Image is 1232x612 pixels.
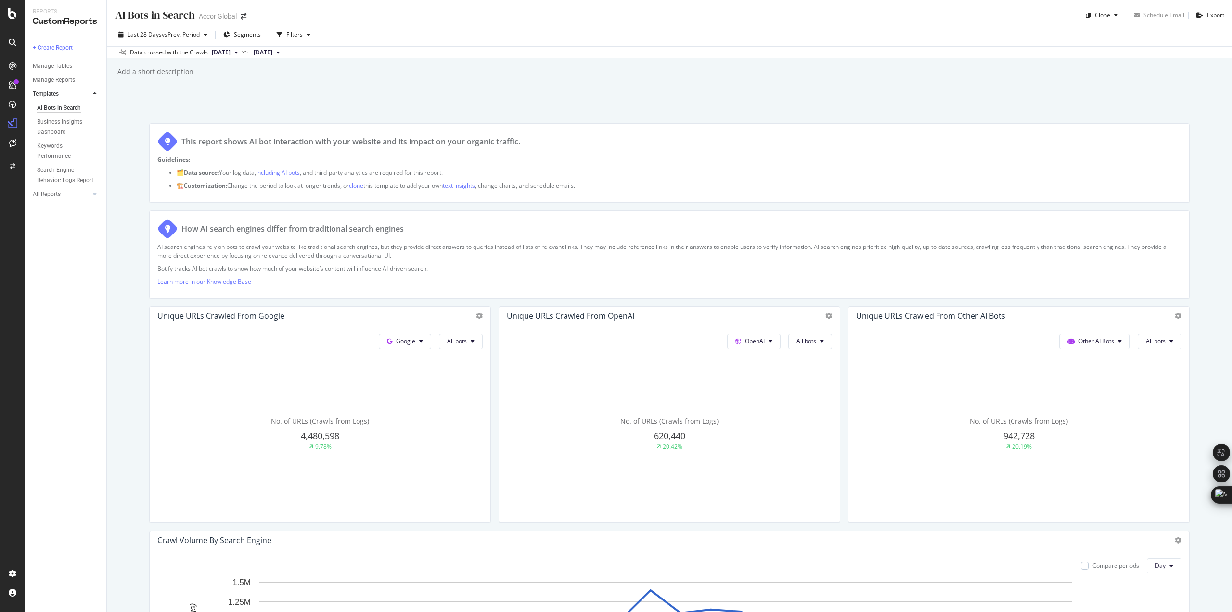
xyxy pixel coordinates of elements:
[1059,334,1130,349] button: Other AI Bots
[33,8,99,16] div: Reports
[184,182,227,190] strong: Customization:
[157,311,284,321] div: Unique URLs Crawled from Google
[181,223,404,234] div: How AI search engines differ from traditional search engines
[970,417,1068,426] span: No. of URLs (Crawls from Logs)
[33,189,61,199] div: All Reports
[199,12,237,21] div: Accor Global
[1143,11,1184,19] div: Schedule Email
[242,47,250,56] span: vs
[37,103,81,113] div: AI Bots in Search
[379,334,431,349] button: Google
[286,30,303,39] div: Filters
[115,8,195,23] div: AI Bots in Search
[33,89,59,99] div: Templates
[234,30,261,39] span: Segments
[157,243,1181,259] p: AI search engines rely on bots to crawl your website like traditional search engines, but they pr...
[128,30,162,39] span: Last 28 Days
[654,430,685,442] span: 620,440
[177,169,1181,177] p: 🗂️ Your log data, , and third-party analytics are required for this report.
[130,48,208,57] div: Data crossed with the Crawls
[149,306,491,523] div: Unique URLs Crawled from GoogleGoogleAll botsNo. of URLs (Crawls from Logs)4,480,5989.78%
[1138,334,1181,349] button: All bots
[273,27,314,42] button: Filters
[1082,8,1122,23] button: Clone
[33,89,90,99] a: Templates
[1092,561,1139,570] div: Compare periods
[856,311,1005,321] div: Unique URLs Crawled from Other AI Bots
[301,430,339,442] span: 4,480,598
[177,182,1181,190] p: 🏗️ Change the period to look at longer trends, or this template to add your own , change charts, ...
[149,123,1190,203] div: This report shows AI bot interaction with your website and its impact on your organic traffic.Gui...
[745,337,765,345] span: OpenAI
[1207,11,1224,19] div: Export
[271,417,369,426] span: No. of URLs (Crawls from Logs)
[208,47,242,58] button: [DATE]
[157,156,190,164] strong: Guidelines:
[37,117,100,137] a: Business Insights Dashboard
[254,48,272,57] span: 2025 Aug. 20th
[37,141,91,161] div: Keywords Performance
[33,61,72,71] div: Manage Tables
[1095,11,1110,19] div: Clone
[1155,561,1166,570] span: Day
[37,165,100,185] a: Search Engine Behavior: Logs Report
[1147,558,1181,573] button: Day
[37,117,92,137] div: Business Insights Dashboard
[162,30,200,39] span: vs Prev. Period
[219,27,265,42] button: Segments
[507,311,634,321] div: Unique URLs Crawled from OpenAI
[727,334,781,349] button: OpenAI
[1146,337,1166,345] span: All bots
[37,103,100,113] a: AI Bots in Search
[37,141,100,161] a: Keywords Performance
[33,75,100,85] a: Manage Reports
[250,47,284,58] button: [DATE]
[149,210,1190,299] div: How AI search engines differ from traditional search enginesAI search engines rely on bots to cra...
[663,443,682,451] div: 20.42%
[212,48,231,57] span: 2025 Sep. 17th
[1003,430,1035,442] span: 942,728
[232,578,251,587] text: 1.5M
[1199,579,1222,602] iframe: Intercom live chat
[33,43,100,53] a: + Create Report
[184,169,219,177] strong: Data source:
[499,306,840,523] div: Unique URLs Crawled from OpenAIOpenAIAll botsNo. of URLs (Crawls from Logs)620,44020.42%
[620,417,719,426] span: No. of URLs (Crawls from Logs)
[37,165,94,185] div: Search Engine Behavior: Logs Report
[439,334,483,349] button: All bots
[1012,443,1032,451] div: 20.19%
[1193,8,1224,23] button: Export
[33,43,73,53] div: + Create Report
[241,13,246,20] div: arrow-right-arrow-left
[33,189,90,199] a: All Reports
[796,337,816,345] span: All bots
[33,61,100,71] a: Manage Tables
[315,443,332,451] div: 9.78%
[848,306,1190,523] div: Unique URLs Crawled from Other AI BotsOther AI BotsAll botsNo. of URLs (Crawls from Logs)942,7282...
[443,182,475,190] a: text insights
[1078,337,1114,345] span: Other AI Bots
[228,598,251,607] text: 1.25M
[256,169,300,177] a: including AI bots
[157,264,1181,273] p: Botify tracks AI bot crawls to show how much of your website’s content will influence AI-driven s...
[33,75,75,85] div: Manage Reports
[1130,8,1184,23] button: Schedule Email
[447,337,467,345] span: All bots
[349,182,363,190] a: clone
[157,277,251,286] a: Learn more in our Knowledge Base
[33,16,99,27] div: CustomReports
[788,334,832,349] button: All bots
[116,67,193,77] div: Add a short description
[157,535,271,545] div: Crawl Volume By Search Engine
[396,337,415,345] span: Google
[115,27,211,42] button: Last 28 DaysvsPrev. Period
[181,136,520,147] div: This report shows AI bot interaction with your website and its impact on your organic traffic.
